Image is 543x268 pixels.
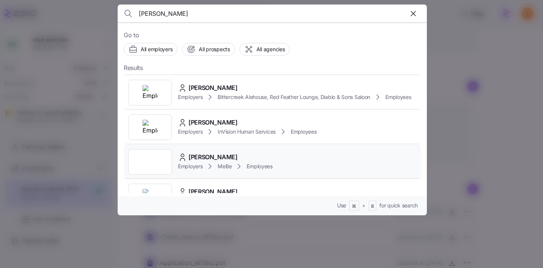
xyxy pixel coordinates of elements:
span: [PERSON_NAME] [189,118,238,127]
span: Bittercreek Alehouse, Red Feather Lounge, Diablo & Sons Saloon [218,93,370,101]
button: All prospects [182,43,235,56]
span: B [371,203,374,210]
span: MeBe [218,163,232,170]
span: + [362,202,365,209]
span: [PERSON_NAME] [189,187,238,196]
span: Employees [247,163,272,170]
span: All employers [141,46,172,53]
span: ⌘ [352,203,356,210]
button: All agencies [239,43,290,56]
span: for quick search [379,202,418,209]
span: Employers [178,163,202,170]
span: All agencies [256,46,285,53]
span: Employers [178,128,202,136]
span: Use [337,202,346,209]
img: Employer logo [143,85,158,100]
button: All employers [124,43,177,56]
span: Employees [291,128,316,136]
span: InVision Human Services [218,128,276,136]
span: All prospects [199,46,230,53]
img: Employer logo [143,120,158,135]
span: [PERSON_NAME] [189,83,238,93]
span: [PERSON_NAME] [189,152,238,162]
span: Go to [124,30,421,40]
span: Employees [385,93,411,101]
span: Employers [178,93,202,101]
span: Results [124,63,143,73]
img: Employer logo [143,189,158,204]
